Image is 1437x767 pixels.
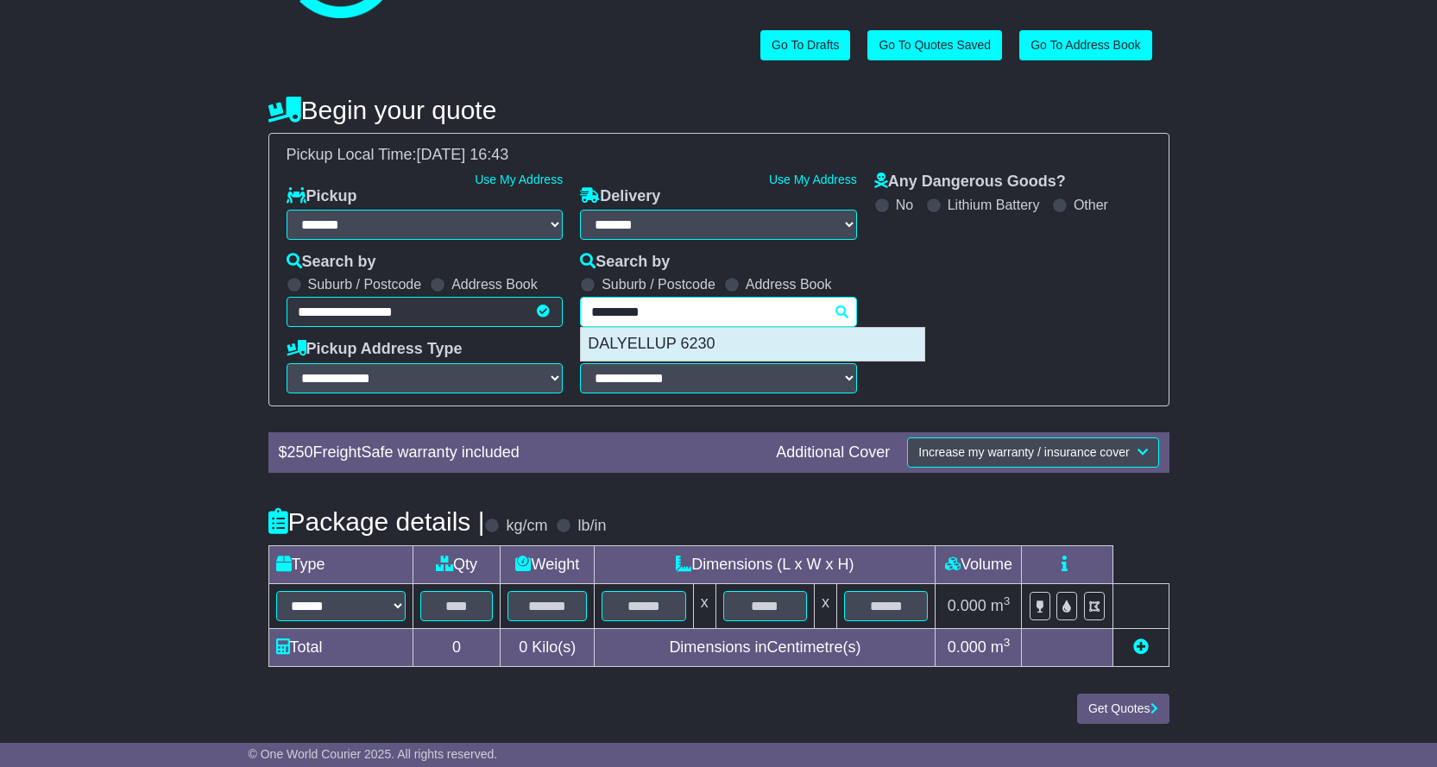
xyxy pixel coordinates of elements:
td: Type [268,545,413,583]
label: Pickup Address Type [287,340,463,359]
label: Search by [287,253,376,272]
a: Go To Drafts [760,30,850,60]
span: © One World Courier 2025. All rights reserved. [249,747,498,761]
td: Qty [413,545,501,583]
div: $ FreightSafe warranty included [270,443,768,462]
span: 250 [287,443,313,461]
label: kg/cm [506,517,547,536]
label: Other [1074,197,1108,213]
td: Dimensions in Centimetre(s) [595,628,936,666]
span: 0.000 [948,638,986,656]
label: Lithium Battery [948,197,1040,213]
a: Go To Quotes Saved [867,30,1002,60]
label: Address Book [451,276,538,292]
span: m [991,638,1011,656]
label: Suburb / Postcode [602,276,715,292]
a: Go To Address Book [1019,30,1151,60]
label: Search by [580,253,670,272]
sup: 3 [1004,594,1011,607]
label: Pickup [287,187,357,206]
label: lb/in [577,517,606,536]
td: Total [268,628,413,666]
td: Weight [501,545,595,583]
a: Use My Address [769,173,857,186]
span: Increase my warranty / insurance cover [918,445,1129,459]
h4: Begin your quote [268,96,1169,124]
sup: 3 [1004,636,1011,649]
td: Kilo(s) [501,628,595,666]
label: Delivery [580,187,660,206]
div: DALYELLUP 6230 [581,328,924,361]
span: 0 [519,638,527,656]
td: Volume [936,545,1022,583]
label: Suburb / Postcode [308,276,422,292]
span: [DATE] 16:43 [417,146,509,163]
td: Dimensions (L x W x H) [595,545,936,583]
h4: Package details | [268,507,485,536]
label: No [896,197,913,213]
div: Additional Cover [767,443,898,462]
td: x [693,583,715,628]
span: 0.000 [948,597,986,614]
td: 0 [413,628,501,666]
label: Address Book [746,276,832,292]
td: x [815,583,837,628]
span: m [991,597,1011,614]
a: Add new item [1133,638,1149,656]
button: Get Quotes [1077,694,1169,724]
button: Increase my warranty / insurance cover [907,437,1158,468]
div: Pickup Local Time: [278,146,1160,165]
label: Any Dangerous Goods? [874,173,1066,192]
a: Use My Address [475,173,563,186]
